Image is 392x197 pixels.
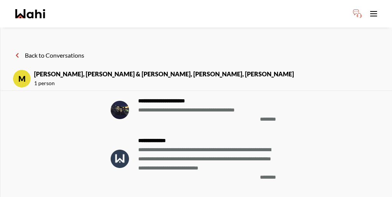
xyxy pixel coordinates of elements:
[13,69,31,88] div: M
[15,9,45,18] a: Wahi homepage
[34,79,294,88] span: 1 person
[13,50,84,60] button: Back to Conversations
[34,69,294,79] strong: [PERSON_NAME], [PERSON_NAME] & [PERSON_NAME], [PERSON_NAME], [PERSON_NAME]
[366,6,381,21] button: Toggle open navigation menu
